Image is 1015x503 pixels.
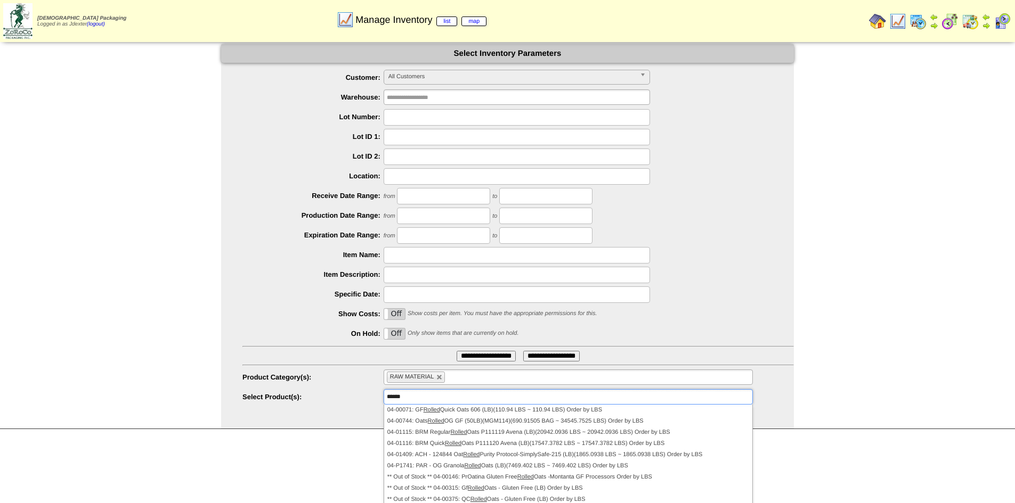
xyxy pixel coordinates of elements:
label: Location: [242,172,384,180]
label: Warehouse: [242,93,384,101]
em: Rolled [470,496,487,502]
a: list [436,17,457,26]
li: 04-01116: BRM Quick Oats P111120 Avena (LB)(17547.3782 LBS ~ 17547.3782 LBS) Order by LBS [384,438,752,449]
em: Rolled [428,418,444,424]
em: Rolled [464,463,481,469]
em: Rolled [468,485,484,491]
span: Manage Inventory [355,14,486,26]
span: All Customers [388,70,636,83]
label: Select Product(s): [242,393,384,401]
li: 04-01115: BRM Regular Oats P111119 Avena (LB)(20942.0936 LBS ~ 20942.0936 LBS) Order by LBS [384,427,752,438]
span: Only show items that are currently on hold. [408,330,518,336]
label: Off [384,309,405,319]
img: arrowleft.gif [982,13,990,21]
label: Specific Date: [242,290,384,298]
label: Show Costs: [242,310,384,318]
img: line_graph.gif [889,13,906,30]
img: calendarblend.gif [941,13,959,30]
div: OnOff [384,328,406,340]
img: zoroco-logo-small.webp [3,3,33,39]
label: Lot Number: [242,113,384,121]
label: Receive Date Range: [242,192,384,200]
img: calendarprod.gif [910,13,927,30]
label: Lot ID 1: [242,133,384,141]
span: [DEMOGRAPHIC_DATA] Packaging [37,15,126,21]
img: calendarcustomer.gif [994,13,1011,30]
img: line_graph.gif [337,11,354,28]
em: Rolled [463,451,480,458]
span: Show costs per item. You must have the appropriate permissions for this. [408,310,597,317]
li: ** Out of Stock ** 04-00146: PrOatina Gluten Free Oats -Montanta GF Processors Order by LBS [384,472,752,483]
em: Rolled [424,407,440,413]
li: 04-00071: GF Quick Oats 606 (LB)(110.94 LBS ~ 110.94 LBS) Order by LBS [384,405,752,416]
em: Rolled [450,429,467,435]
img: arrowright.gif [982,21,990,30]
li: 04-00744: Oats OG GF (50LB)(MGM114)(690.91505 BAG ~ 34545.7525 LBS) Order by LBS [384,416,752,427]
div: OnOff [384,308,406,320]
em: Rolled [517,474,534,480]
label: Item Description: [242,270,384,278]
span: to [492,193,497,200]
li: 04-01409: ACH - 124844 Oat Purity Protocol-SimplySafe-215 (LB)(1865.0938 LBS ~ 1865.0938 LBS) Ord... [384,449,752,460]
a: map [461,17,486,26]
img: home.gif [869,13,886,30]
span: Logged in as Jdexter [37,15,126,27]
img: arrowleft.gif [930,13,938,21]
label: Item Name: [242,251,384,259]
img: calendarinout.gif [962,13,979,30]
label: Customer: [242,73,384,81]
label: Product Category(s): [242,373,384,381]
li: ** Out of Stock ** 04-00315: Gf Oats - Gluten Free (LB) Order by LBS [384,483,752,494]
span: to [492,213,497,219]
span: from [384,233,395,239]
span: to [492,233,497,239]
label: Expiration Date Range: [242,231,384,239]
em: Rolled [445,440,461,447]
img: arrowright.gif [930,21,938,30]
span: RAW MATERIAL [390,374,434,380]
label: Production Date Range: [242,211,384,219]
div: Select Inventory Parameters [221,44,794,63]
li: 04-P1741: PAR - OG Granola Oats (LB)(7469.402 LBS ~ 7469.402 LBS) Order by LBS [384,460,752,472]
label: Off [384,328,405,339]
label: On Hold: [242,329,384,337]
a: (logout) [87,21,105,27]
label: Lot ID 2: [242,152,384,160]
span: from [384,193,395,200]
span: from [384,213,395,219]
